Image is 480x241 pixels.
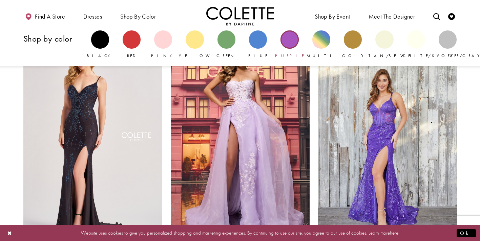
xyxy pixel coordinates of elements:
a: Multi [312,30,330,59]
a: Yellow [186,30,204,59]
button: Close Dialog [4,227,16,239]
h3: Shop by color [23,34,84,43]
a: Check Wishlist [446,7,457,25]
a: Silver/Gray [439,30,457,59]
a: Find a store [23,7,67,25]
span: Find a store [35,13,65,20]
span: Blue [248,53,268,58]
a: Toggle search [432,7,442,25]
img: Colette by Daphne [206,7,274,25]
span: Shop by color [119,7,158,25]
span: Dresses [82,7,104,25]
a: Black [91,30,109,59]
span: Dresses [83,13,102,20]
a: White/Ivory [407,30,425,59]
a: Meet the designer [367,7,417,25]
a: Visit Home Page [206,7,274,25]
span: Black [87,53,113,58]
a: Pink [154,30,172,59]
a: Purple [280,30,298,59]
span: Multi [307,53,336,58]
span: Green [216,53,236,58]
span: Gold [342,53,364,58]
span: Shop by color [120,13,156,20]
span: White/Ivory [400,53,457,58]
a: here [390,230,398,236]
span: Tan/Beige [369,53,411,58]
a: Visit Colette by Daphne Style No. CL8660 Page [171,37,310,238]
span: Shop By Event [315,13,350,20]
a: Tan/Beige [375,30,393,59]
a: Red [123,30,141,59]
span: Shop By Event [313,7,352,25]
a: Visit Colette by Daphne Style No. CL8620 Page [23,37,162,238]
a: Gold [344,30,362,59]
span: Purple [275,53,304,58]
span: Pink [151,53,175,58]
p: Website uses cookies to give you personalized shopping and marketing experiences. By continuing t... [49,228,431,238]
span: Red [127,53,136,58]
a: Green [217,30,235,59]
span: Meet the designer [369,13,415,20]
button: Submit Dialog [457,229,476,237]
a: Blue [249,30,267,59]
a: Visit Colette by Daphne Style No. CL5113 Page [318,37,457,238]
span: Yellow [179,53,213,58]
